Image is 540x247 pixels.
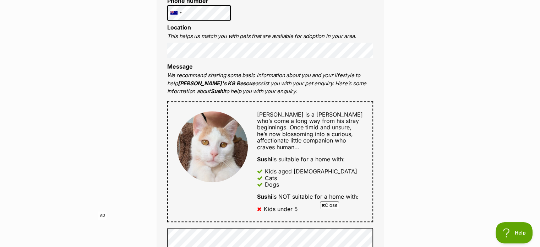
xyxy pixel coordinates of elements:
img: Sushi [177,111,248,182]
iframe: Advertisement [98,211,442,243]
iframe: Help Scout Beacon - Open [496,222,533,243]
div: Cats [265,175,277,181]
span: Close [320,202,339,209]
div: is suitable for a home with: [257,156,363,162]
strong: Sushi [257,193,272,200]
div: is NOT suitable for a home with: [257,193,363,200]
label: Message [167,63,193,70]
strong: Sushi [257,156,272,163]
p: This helps us match you with pets that are available for adoption in your area. [167,32,373,41]
div: Kids under 5 [264,206,298,212]
label: Location [167,24,191,31]
strong: [PERSON_NAME]'s K9 Rescue [178,80,255,87]
div: Kids aged [DEMOGRAPHIC_DATA] [265,168,357,174]
p: We recommend sharing some basic information about you and your lifestyle to help assist you with ... [167,71,373,96]
span: [PERSON_NAME] is a [PERSON_NAME] who’s come a long way from his stray beginnings. Once timid and ... [257,111,363,151]
span: AD [98,211,107,220]
strong: Sushi [211,88,224,95]
div: Australia: +61 [168,6,184,20]
div: Dogs [265,181,279,188]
